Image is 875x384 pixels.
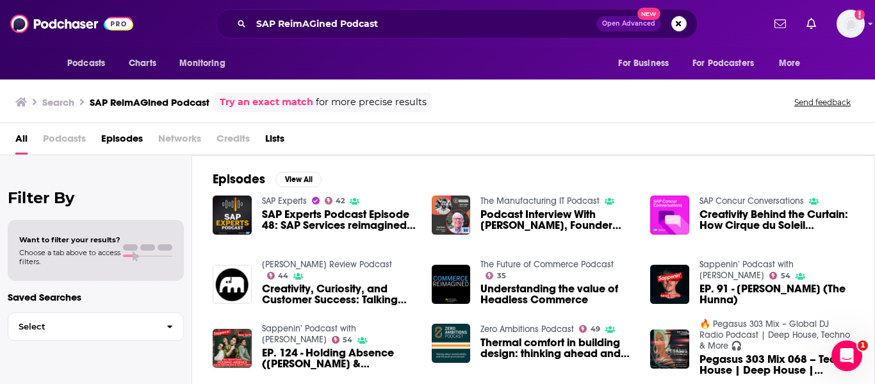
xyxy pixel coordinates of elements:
[699,354,854,376] a: Pegasus 303 Mix 068 – Tech House | Deep House | Progressive | Mixed by mrclean 🎧🔥
[432,265,471,304] img: Understanding the value of Headless Commerce
[90,96,209,108] h3: SAP ReimAGined Podcast
[699,283,854,305] a: EP. 91 - Ryan Potter (The Hunna)
[480,259,614,270] a: The Future of Commerce Podcast
[855,10,865,20] svg: Add a profile image
[781,273,790,279] span: 54
[262,347,416,369] a: EP. 124 - Holding Absence (Lucas Woodland & Scott Carey)
[262,323,356,345] a: Sappenin’ Podcast with Sean Smith
[699,196,804,206] a: SAP Concur Conversations
[101,128,143,154] a: Episodes
[220,95,313,110] a: Try an exact match
[19,235,120,244] span: Want to filter your results?
[650,330,689,369] img: Pegasus 303 Mix 068 – Tech House | Deep House | Progressive | Mixed by mrclean 🎧🔥
[213,196,252,235] img: SAP Experts Podcast Episode 48: SAP Services reimagined! - Shane Paladin
[179,54,225,72] span: Monitoring
[262,196,307,206] a: SAP Experts
[67,54,105,72] span: Podcasts
[486,272,506,280] a: 35
[262,259,392,270] a: Rosenfeld Review Podcast
[120,51,164,76] a: Charts
[837,10,865,38] button: Show profile menu
[769,272,790,280] a: 54
[217,128,250,154] span: Credits
[262,283,416,305] span: Creativity, Curiosity, and Customer Success: Talking with #EX2019 Curator [PERSON_NAME]
[480,209,635,231] a: Podcast Interview With Doug Berger, Founder and Team Leader at Industry Reimagined 2030
[480,337,635,359] span: Thermal comfort in building design: thinking ahead and taking lessons from [GEOGRAPHIC_DATA], wit...
[262,209,416,231] span: SAP Experts Podcast Episode 48: SAP Services reimagined! - [PERSON_NAME]
[699,283,854,305] span: EP. 91 - [PERSON_NAME] (The Hunna)
[837,10,865,38] img: User Profile
[480,196,600,206] a: The Manufacturing IT Podcast
[213,171,322,187] a: EpisodesView All
[779,54,801,72] span: More
[609,51,685,76] button: open menu
[278,273,288,279] span: 44
[213,329,252,368] img: EP. 124 - Holding Absence (Lucas Woodland & Scott Carey)
[316,95,427,110] span: for more precise results
[15,128,28,154] a: All
[262,347,416,369] span: EP. 124 - Holding Absence ([PERSON_NAME] & [PERSON_NAME])
[602,21,655,27] span: Open Advanced
[332,336,353,344] a: 54
[699,259,794,281] a: Sappenin’ Podcast with Sean Smith
[170,51,241,76] button: open menu
[432,196,471,235] img: Podcast Interview With Doug Berger, Founder and Team Leader at Industry Reimagined 2030
[275,172,322,187] button: View All
[8,291,184,303] p: Saved Searches
[480,209,635,231] span: Podcast Interview With [PERSON_NAME], Founder and Team Leader at Industry Reimagined 2030
[325,197,345,205] a: 42
[699,209,854,231] a: Creativity Behind the Curtain: How Cirque du Soleil Automates for T&E Agility
[858,340,868,351] span: 1
[497,273,506,279] span: 35
[650,196,689,235] img: Creativity Behind the Curtain: How Cirque du Soleil Automates for T&E Agility
[801,13,821,35] a: Show notifications dropdown
[267,272,289,280] a: 44
[770,51,817,76] button: open menu
[158,128,201,154] span: Networks
[19,248,120,266] span: Choose a tab above to access filters.
[265,128,284,154] a: Lists
[10,12,133,36] img: Podchaser - Follow, Share and Rate Podcasts
[58,51,122,76] button: open menu
[837,10,865,38] span: Logged in as elleb2btech
[699,319,850,351] a: 🔥 Pegasus 303 Mix – Global DJ Radio Podcast | Deep House, Techno & More 🎧
[129,54,156,72] span: Charts
[8,312,184,341] button: Select
[8,322,156,331] span: Select
[213,171,265,187] h2: Episodes
[579,325,600,333] a: 49
[336,198,345,204] span: 42
[684,51,773,76] button: open menu
[8,188,184,207] h2: Filter By
[831,340,862,371] iframe: Intercom live chat
[262,209,416,231] a: SAP Experts Podcast Episode 48: SAP Services reimagined! - Shane Paladin
[213,265,252,304] img: Creativity, Curiosity, and Customer Success: Talking with #EX2019 Curator Ellie Wu
[43,128,86,154] span: Podcasts
[596,16,661,31] button: Open AdvancedNew
[790,97,855,108] button: Send feedback
[769,13,791,35] a: Show notifications dropdown
[480,283,635,305] a: Understanding the value of Headless Commerce
[216,9,698,38] div: Search podcasts, credits, & more...
[480,324,574,335] a: Zero Ambitions Podcast
[432,324,471,363] img: Thermal comfort in building design: thinking ahead and taking lessons from East Africa, with Huda...
[650,265,689,304] img: EP. 91 - Ryan Potter (The Hunna)
[42,96,74,108] h3: Search
[591,326,600,332] span: 49
[480,337,635,359] a: Thermal comfort in building design: thinking ahead and taking lessons from East Africa, with Huda...
[618,54,669,72] span: For Business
